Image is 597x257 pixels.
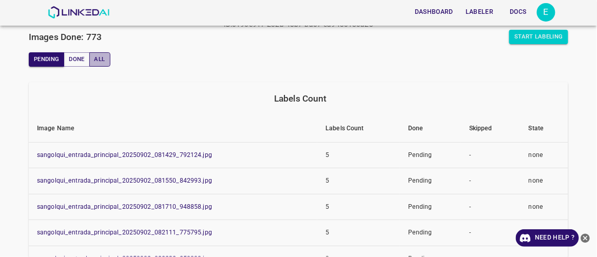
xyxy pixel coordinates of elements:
[89,52,110,67] button: All
[521,220,568,246] td: none
[317,142,400,168] td: 5
[29,52,64,67] button: Pending
[29,115,317,143] th: Image Name
[521,142,568,168] td: none
[521,115,568,143] th: State
[537,3,555,22] div: E
[500,2,537,23] a: Docs
[521,168,568,194] td: none
[29,30,102,44] h6: Images Done: 773
[411,4,457,21] button: Dashboard
[317,220,400,246] td: 5
[37,177,212,184] a: sangolqui_entrada_principal_20250902_081550_842993.jpg
[37,203,212,210] a: sangolqui_entrada_principal_20250902_081710_948858.jpg
[516,229,579,247] a: Need Help ?
[509,30,568,44] button: Start Labeling
[400,194,461,220] td: Pending
[461,220,521,246] td: -
[459,2,499,23] a: Labeler
[317,115,400,143] th: Labels Count
[461,4,497,21] button: Labeler
[400,115,461,143] th: Done
[461,142,521,168] td: -
[48,6,110,18] img: LinkedAI
[400,168,461,194] td: Pending
[37,151,212,159] a: sangolqui_entrada_principal_20250902_081429_792124.jpg
[461,168,521,194] td: -
[400,220,461,246] td: Pending
[521,194,568,220] td: none
[409,2,459,23] a: Dashboard
[461,194,521,220] td: -
[317,168,400,194] td: 5
[537,3,555,22] button: Open settings
[502,4,535,21] button: Docs
[317,194,400,220] td: 5
[579,229,592,247] button: close-help
[400,142,461,168] td: Pending
[461,115,521,143] th: Skipped
[64,52,89,67] button: Done
[37,91,564,106] div: Labels Count
[37,229,212,236] a: sangolqui_entrada_principal_20250902_082111_775795.jpg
